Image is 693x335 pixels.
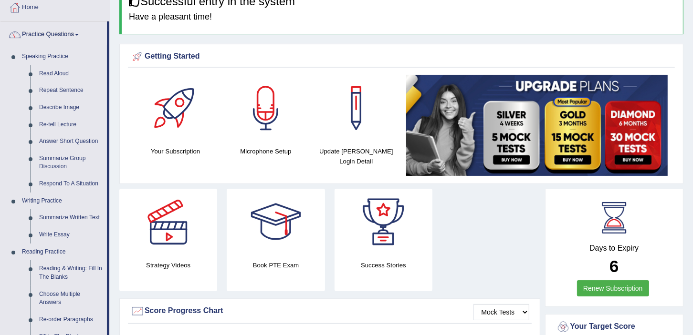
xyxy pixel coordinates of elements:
[130,304,529,318] div: Score Progress Chart
[556,320,673,334] div: Your Target Score
[119,260,217,270] h4: Strategy Videos
[556,244,673,253] h4: Days to Expiry
[35,311,107,328] a: Re-order Paragraphs
[335,260,432,270] h4: Success Stories
[35,65,107,82] a: Read Aloud
[35,286,107,311] a: Choose Multiple Answers
[0,21,107,45] a: Practice Questions
[18,193,107,210] a: Writing Practice
[135,146,216,156] h4: Your Subscription
[130,50,672,64] div: Getting Started
[609,257,619,275] b: 6
[18,48,107,65] a: Speaking Practice
[129,12,676,22] h4: Have a pleasant time!
[316,146,397,166] h4: Update [PERSON_NAME] Login Detail
[35,116,107,133] a: Re-tell Lecture
[35,226,107,244] a: Write Essay
[35,99,107,116] a: Describe Image
[406,75,668,176] img: small5.jpg
[35,82,107,99] a: Repeat Sentence
[35,150,107,175] a: Summarize Group Discussion
[18,244,107,261] a: Reading Practice
[35,209,107,226] a: Summarize Written Text
[35,175,107,193] a: Respond To A Situation
[577,280,649,296] a: Renew Subscription
[225,146,306,156] h4: Microphone Setup
[227,260,325,270] h4: Book PTE Exam
[35,260,107,285] a: Reading & Writing: Fill In The Blanks
[35,133,107,150] a: Answer Short Question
